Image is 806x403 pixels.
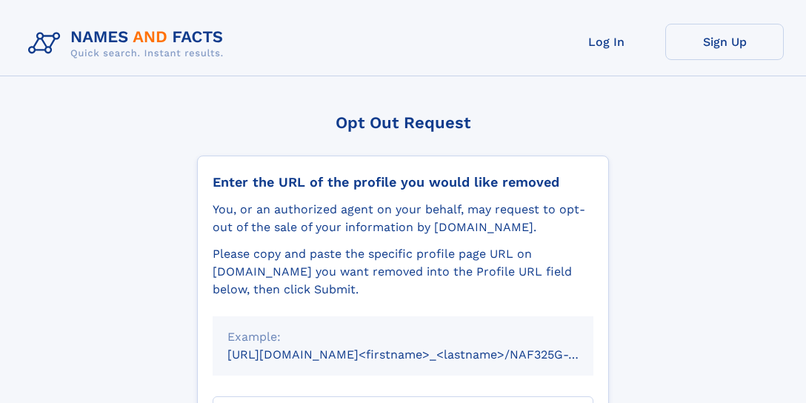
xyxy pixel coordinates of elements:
a: Log In [547,24,665,60]
img: Logo Names and Facts [22,24,236,64]
a: Sign Up [665,24,784,60]
div: Opt Out Request [197,113,609,132]
div: Example: [227,328,579,346]
div: Enter the URL of the profile you would like removed [213,174,593,190]
div: Please copy and paste the specific profile page URL on [DOMAIN_NAME] you want removed into the Pr... [213,245,593,299]
div: You, or an authorized agent on your behalf, may request to opt-out of the sale of your informatio... [213,201,593,236]
small: [URL][DOMAIN_NAME]<firstname>_<lastname>/NAF325G-xxxxxxxx [227,347,622,362]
